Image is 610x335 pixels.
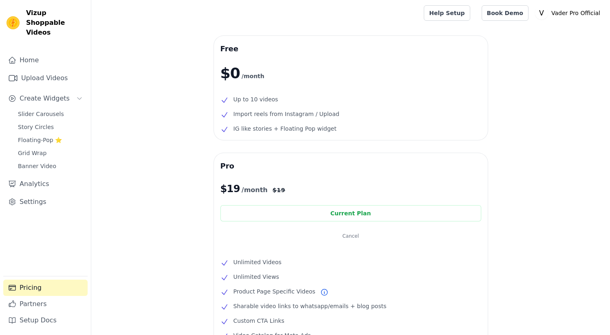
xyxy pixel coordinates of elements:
p: Vader Pro Official [548,6,603,20]
img: Vizup [7,16,20,29]
span: Create Widgets [20,94,70,103]
span: Floating-Pop ⭐ [18,136,62,144]
a: Help Setup [424,5,470,21]
h3: Free [220,42,481,55]
span: Story Circles [18,123,54,131]
button: V Vader Pro Official [535,6,603,20]
a: Partners [3,296,88,312]
span: IG like stories + Floating Pop widget [233,124,337,134]
a: Analytics [3,176,88,192]
a: Setup Docs [3,312,88,328]
a: Settings [3,194,88,210]
a: Book Demo [482,5,529,21]
span: Grid Wrap [18,149,46,157]
span: Sharable video links to whatsapp/emails + blog posts [233,301,387,311]
a: Grid Wrap [13,147,88,159]
a: Home [3,52,88,68]
span: /month [242,185,268,195]
h3: Pro [220,160,481,173]
span: /month [242,71,264,81]
button: Cancel [220,228,481,244]
span: Slider Carousels [18,110,64,118]
a: Story Circles [13,121,88,133]
a: Slider Carousels [13,108,88,120]
span: $ 19 [220,182,240,195]
span: Banner Video [18,162,56,170]
span: $0 [220,65,240,81]
a: Floating-Pop ⭐ [13,134,88,146]
a: Upload Videos [3,70,88,86]
span: Product Page Specific Videos [233,287,315,296]
span: Up to 10 videos [233,94,278,104]
span: Unlimited Videos [233,257,282,267]
text: V [539,9,544,17]
a: Pricing [3,280,88,296]
button: Create Widgets [3,90,88,107]
li: Custom CTA Links [220,316,481,326]
span: Vizup Shoppable Videos [26,8,84,37]
span: Import reels from Instagram / Upload [233,109,339,119]
span: $ 19 [273,186,285,194]
span: Unlimited Views [233,272,279,282]
a: Banner Video [13,160,88,172]
div: Current Plan [220,205,481,221]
